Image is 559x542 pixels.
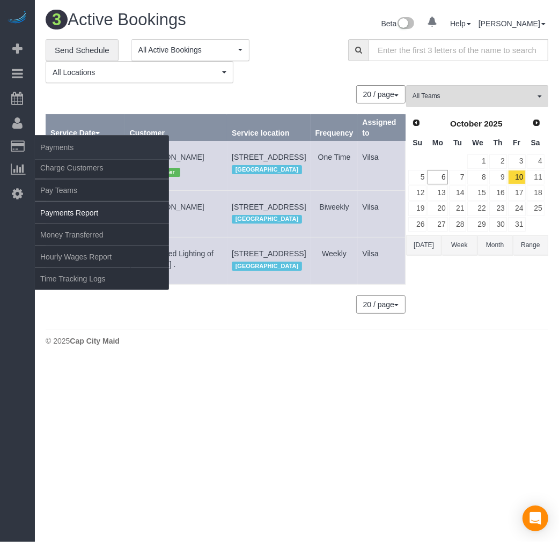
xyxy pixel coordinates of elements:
span: Prev [412,118,421,127]
button: All Teams [406,85,548,107]
div: © 2025 [46,336,548,346]
td: Customer [125,141,227,190]
th: Assigned to [358,115,406,141]
a: 5 [408,170,426,184]
a: [PERSON_NAME] [143,153,204,161]
span: Sunday [413,138,422,147]
button: All Active Bookings [131,39,249,61]
button: Range [513,235,548,255]
div: Location [232,212,306,226]
a: 1 [467,154,488,169]
th: Service Date [46,115,126,141]
nav: Pagination navigation [357,85,406,103]
td: Frequency [311,141,358,190]
a: Federated Lighting of [US_STATE] . [130,249,214,269]
button: Week [442,235,477,255]
span: [GEOGRAPHIC_DATA] [232,165,302,174]
span: [STREET_ADDRESS] [232,203,306,211]
a: Pay Teams [35,180,169,201]
a: 16 [489,185,507,200]
a: Prev [409,116,424,131]
span: All Locations [53,67,219,78]
a: 27 [428,217,447,232]
td: Customer [125,237,227,284]
th: Customer [125,115,227,141]
a: 7 [449,170,467,184]
span: [STREET_ADDRESS] [232,249,306,258]
button: Month [477,235,513,255]
input: Enter the first 3 letters of the name to search [369,39,548,61]
a: 18 [527,185,545,200]
td: Customer [125,190,227,237]
span: Friday [513,138,520,147]
th: Frequency [311,115,358,141]
div: Open Intercom Messenger [523,506,548,531]
a: 19 [408,202,426,216]
span: Saturday [531,138,540,147]
a: Send Schedule [46,39,119,62]
span: 2025 [484,119,502,128]
a: 10 [508,170,526,184]
a: 14 [449,185,467,200]
td: Frequency [311,190,358,237]
a: 26 [408,217,426,232]
img: Automaid Logo [6,11,28,26]
a: 20 [428,202,447,216]
button: 20 / page [356,85,406,103]
span: Thursday [494,138,503,147]
a: 21 [449,202,467,216]
a: 17 [508,185,526,200]
td: Assigned to [358,190,406,237]
a: 15 [467,185,488,200]
a: 3 [508,154,526,169]
ul: Payments [35,157,169,290]
a: 23 [489,202,507,216]
a: 30 [489,217,507,232]
span: Wednesday [472,138,483,147]
td: Frequency [311,237,358,284]
a: Charge Customers [35,157,169,179]
a: 4 [527,154,545,169]
a: Help [450,19,471,28]
a: Time Tracking Logs [35,268,169,289]
a: 11 [527,170,545,184]
button: All Locations [46,61,233,83]
a: 2 [489,154,507,169]
a: Next [529,116,544,131]
span: Next [532,118,541,127]
a: Beta [381,19,415,28]
a: 13 [428,185,447,200]
span: Monday [432,138,443,147]
a: 31 [508,217,526,232]
a: 28 [449,217,467,232]
button: [DATE] [406,235,442,255]
span: [STREET_ADDRESS] [232,153,306,161]
span: [GEOGRAPHIC_DATA] [232,215,302,224]
h1: Active Bookings [46,11,289,29]
span: Tuesday [453,138,462,147]
a: 29 [467,217,488,232]
span: Payments [35,135,169,160]
a: 25 [527,202,545,216]
a: 12 [408,185,426,200]
td: Service location [227,190,311,237]
nav: Pagination navigation [357,295,406,314]
a: Money Transferred [35,224,169,246]
span: All Teams [413,92,535,101]
span: October [450,119,482,128]
td: Service location [227,141,311,190]
td: Assigned to [358,237,406,284]
a: 24 [508,202,526,216]
div: Location [232,162,306,176]
span: [GEOGRAPHIC_DATA] [232,262,302,270]
a: [PERSON_NAME] [143,203,204,211]
ol: All Teams [406,85,548,102]
a: 22 [467,202,488,216]
a: Payments Report [35,202,169,224]
button: 20 / page [356,295,406,314]
strong: Cap City Maid [70,337,120,345]
th: Service location [227,115,311,141]
img: New interface [396,17,414,31]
